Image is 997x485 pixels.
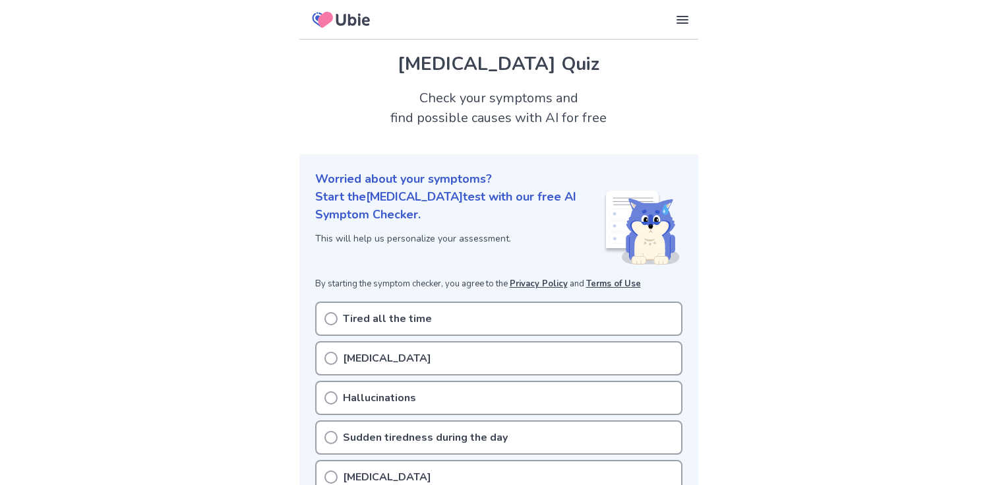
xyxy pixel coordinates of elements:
a: Privacy Policy [510,278,568,290]
a: Terms of Use [586,278,641,290]
p: Hallucinations [343,390,416,406]
p: [MEDICAL_DATA] [343,350,431,366]
p: This will help us personalize your assessment. [315,232,603,245]
p: [MEDICAL_DATA] [343,469,431,485]
h2: Check your symptoms and find possible causes with AI for free [299,88,698,128]
img: Shiba [603,191,680,265]
p: By starting the symptom checker, you agree to the and [315,278,682,291]
p: Sudden tiredness during the day [343,430,508,445]
p: Worried about your symptoms? [315,170,682,188]
p: Start the [MEDICAL_DATA] test with our free AI Symptom Checker. [315,188,603,224]
p: Tired all the time [343,311,432,327]
h1: [MEDICAL_DATA] Quiz [315,50,682,78]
